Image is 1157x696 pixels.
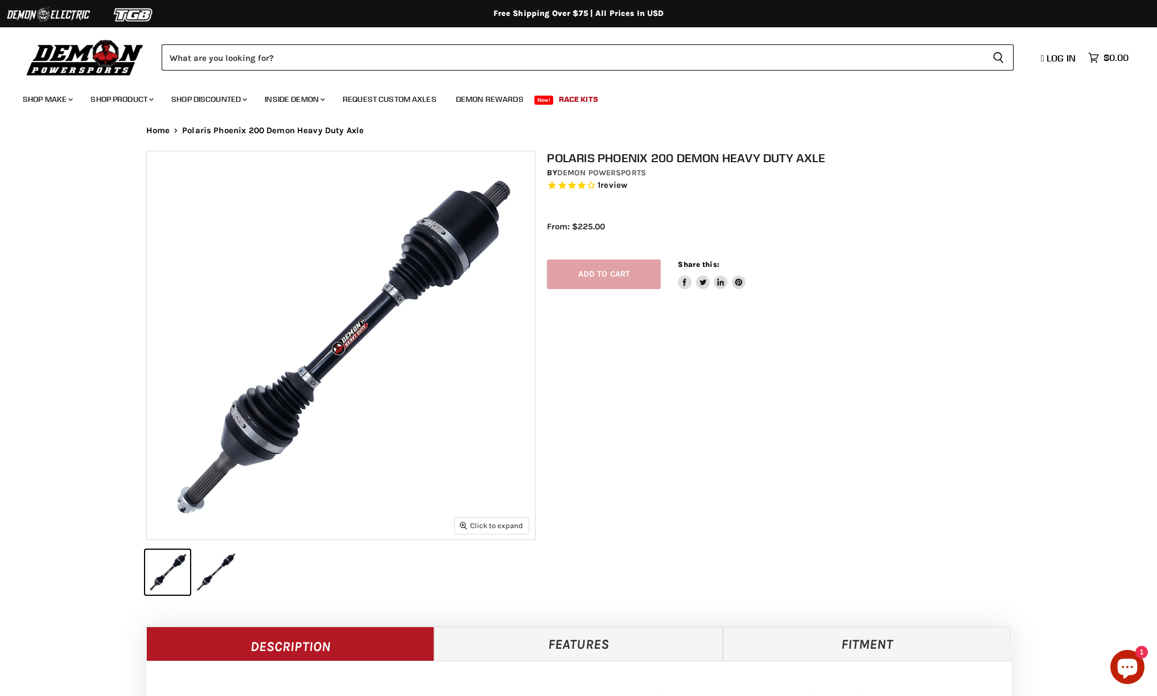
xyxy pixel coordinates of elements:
a: Shop Make [14,88,80,111]
ul: Main menu [14,83,1126,111]
button: Search [983,44,1014,71]
span: Click to expand [460,521,523,530]
input: Search [162,44,983,71]
a: Demon Powersports [557,168,646,178]
img: Demon Electric Logo 2 [6,4,91,26]
a: Race Kits [550,88,607,111]
button: IMAGE thumbnail [145,550,190,595]
form: Product [162,44,1014,71]
img: TGB Logo 2 [91,4,176,26]
button: Click to expand [455,518,529,533]
a: Demon Rewards [447,88,532,111]
nav: Breadcrumbs [123,126,1034,135]
h1: Polaris Phoenix 200 Demon Heavy Duty Axle [547,151,1023,165]
a: Fitment [723,627,1011,661]
span: 1 reviews [598,180,627,190]
span: Rated 4.0 out of 5 stars 1 reviews [547,180,1023,192]
span: Log in [1047,52,1076,64]
span: From: $225.00 [547,221,605,232]
a: Description [146,627,435,661]
a: Log in [1036,53,1082,63]
a: Home [146,126,170,135]
span: review [600,180,627,190]
span: Share this: [678,260,719,269]
a: Features [434,627,723,661]
a: $0.00 [1082,50,1134,66]
a: Request Custom Axles [334,88,445,111]
img: IMAGE [147,151,535,539]
a: Shop Discounted [163,88,254,111]
a: Shop Product [82,88,160,111]
aside: Share this: [678,260,746,290]
div: Free Shipping Over $75 | All Prices In USD [123,9,1034,19]
span: New! [534,96,554,105]
inbox-online-store-chat: Shopify online store chat [1107,650,1148,687]
span: $0.00 [1104,52,1129,63]
a: Inside Demon [256,88,332,111]
span: Polaris Phoenix 200 Demon Heavy Duty Axle [182,126,364,135]
button: IMAGE thumbnail [193,550,238,595]
div: by [547,167,1023,179]
img: Demon Powersports [23,37,147,77]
